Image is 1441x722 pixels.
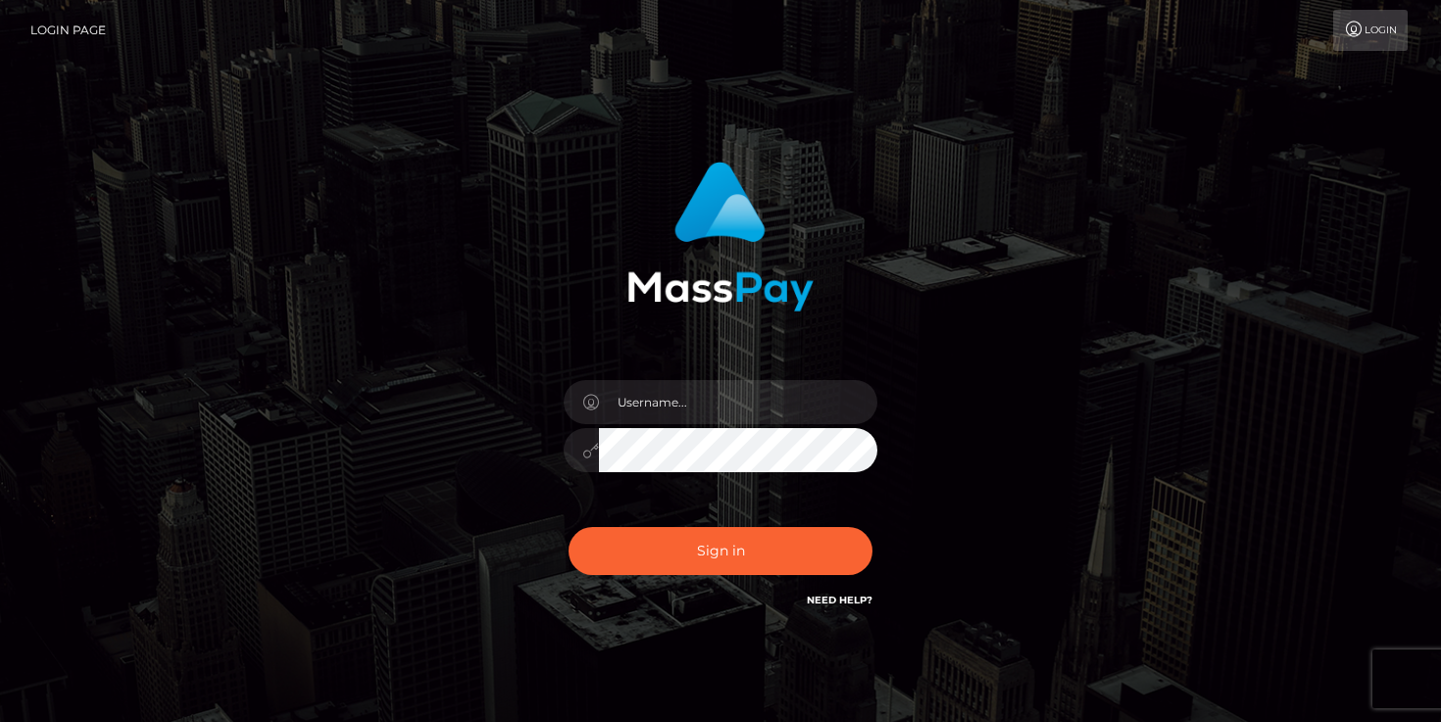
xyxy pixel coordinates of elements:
[1333,10,1408,51] a: Login
[599,380,877,424] input: Username...
[569,527,872,575] button: Sign in
[807,594,872,606] a: Need Help?
[627,162,814,312] img: MassPay Login
[30,10,106,51] a: Login Page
